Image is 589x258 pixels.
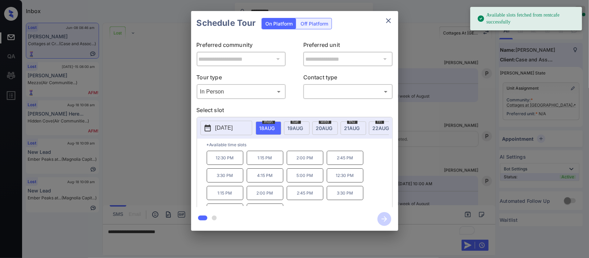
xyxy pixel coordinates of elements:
[303,41,393,52] p: Preferred unit
[197,41,286,52] p: Preferred community
[341,121,366,135] div: date-select
[287,186,323,200] p: 2:45 PM
[197,73,286,84] p: Tour type
[247,204,283,218] p: 5:00 PM
[198,86,284,97] div: In Person
[191,11,262,35] h2: Schedule Tour
[287,168,323,182] p: 5:00 PM
[477,9,577,28] div: Available slots fetched from rentcafe successfully
[373,125,389,131] span: 22 AUG
[284,121,310,135] div: date-select
[312,121,338,135] div: date-select
[347,120,357,124] span: thu
[259,125,275,131] span: 18 AUG
[369,121,394,135] div: date-select
[344,125,360,131] span: 21 AUG
[382,14,395,28] button: close
[207,151,243,165] p: 12:30 PM
[200,121,252,135] button: [DATE]
[256,121,281,135] div: date-select
[207,186,243,200] p: 1:15 PM
[287,151,323,165] p: 2:00 PM
[262,18,296,29] div: On Platform
[319,120,331,124] span: wed
[303,73,393,84] p: Contact type
[207,139,392,151] p: *Available time slots
[207,168,243,182] p: 3:30 PM
[247,168,283,182] p: 4:15 PM
[288,125,303,131] span: 19 AUG
[207,204,243,218] p: 4:15 PM
[297,18,332,29] div: Off Platform
[316,125,333,131] span: 20 AUG
[197,106,393,117] p: Select slot
[327,151,363,165] p: 2:45 PM
[327,186,363,200] p: 3:30 PM
[291,120,301,124] span: tue
[215,124,233,132] p: [DATE]
[247,186,283,200] p: 2:00 PM
[375,120,384,124] span: fri
[327,168,363,182] p: 12:30 PM
[247,151,283,165] p: 1:15 PM
[262,120,275,124] span: mon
